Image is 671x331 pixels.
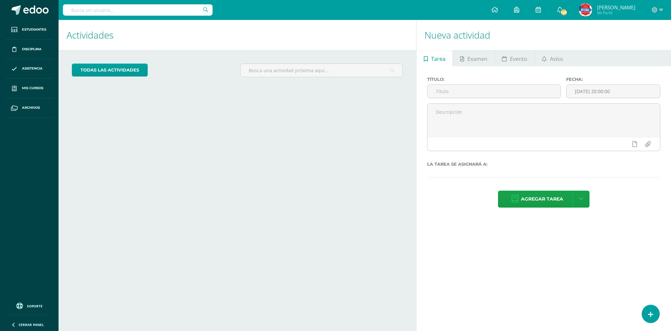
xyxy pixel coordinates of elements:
[5,98,53,118] a: Archivos
[427,85,561,98] input: Título
[567,85,660,98] input: Fecha de entrega
[27,304,43,308] span: Soporte
[72,64,148,77] a: todas las Actividades
[22,105,40,110] span: Archivos
[417,50,452,66] a: Tarea
[241,64,403,77] input: Busca una actividad próxima aquí...
[5,59,53,79] a: Asistencia
[495,50,535,66] a: Evento
[521,191,563,207] span: Agregar tarea
[22,66,43,71] span: Asistencia
[22,85,43,91] span: Mis cursos
[5,40,53,59] a: Disciplina
[427,162,660,167] label: La tarea se asignará a:
[424,20,663,50] h1: Nueva actividad
[5,20,53,40] a: Estudiantes
[597,10,635,16] span: Mi Perfil
[579,3,592,17] img: 5b05793df8038e2f74dd67e63a03d3f6.png
[467,51,487,67] span: Examen
[566,77,660,82] label: Fecha:
[67,20,408,50] h1: Actividades
[63,4,213,16] input: Busca un usuario...
[550,51,563,67] span: Aviso
[453,50,494,66] a: Examen
[22,27,46,32] span: Estudiantes
[8,301,51,310] a: Soporte
[19,322,44,327] span: Cerrar panel
[535,50,571,66] a: Aviso
[427,77,561,82] label: Título:
[431,51,445,67] span: Tarea
[5,79,53,98] a: Mis cursos
[560,9,567,16] span: 148
[22,47,42,52] span: Disciplina
[597,4,635,11] span: [PERSON_NAME]
[510,51,527,67] span: Evento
